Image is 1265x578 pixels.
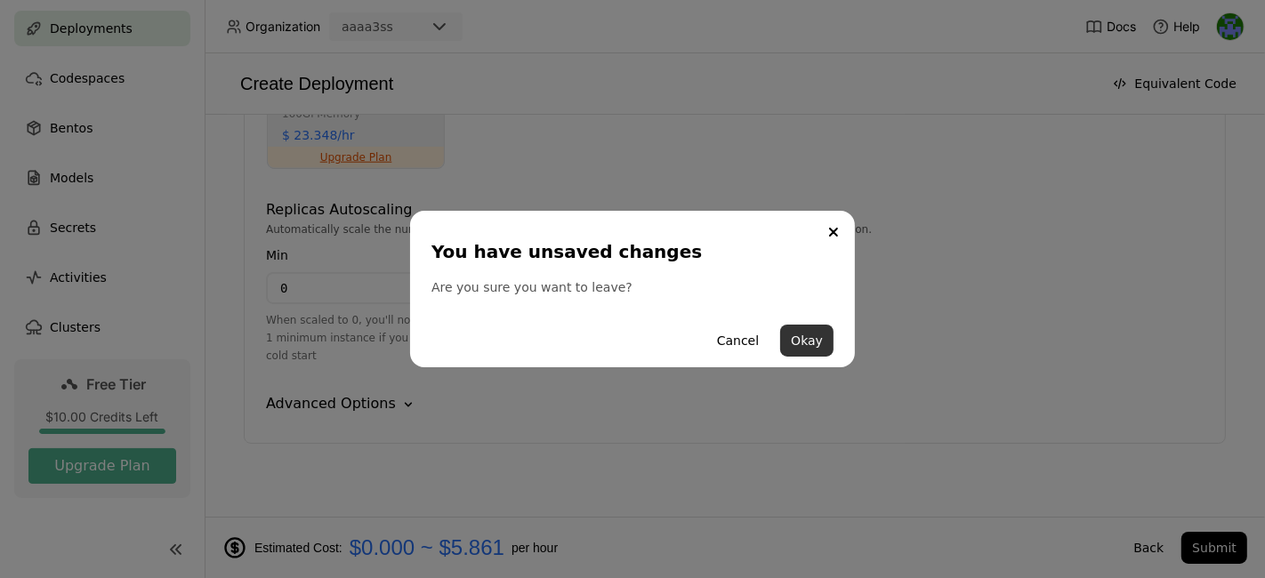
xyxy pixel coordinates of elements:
button: Cancel [706,325,769,357]
button: Okay [780,325,834,357]
div: Are you sure you want to leave? [431,278,834,296]
div: dialog [410,211,855,367]
button: Close [823,221,844,243]
div: You have unsaved changes [431,239,826,264]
